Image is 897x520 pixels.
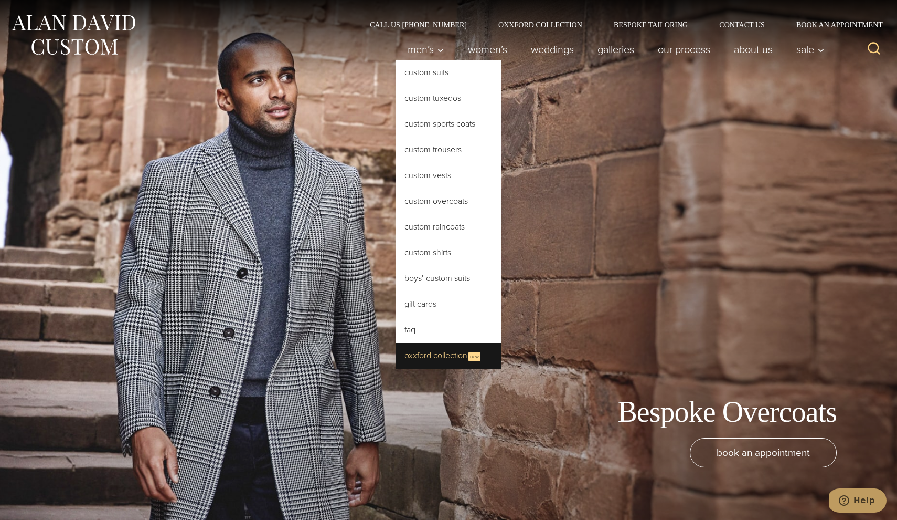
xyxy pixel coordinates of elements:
[829,488,887,515] iframe: Opens a widget where you can chat to one of our agents
[10,12,136,58] img: Alan David Custom
[483,21,598,28] a: Oxxford Collection
[396,240,501,265] a: Custom Shirts
[396,292,501,317] a: Gift Cards
[598,21,703,28] a: Bespoke Tailoring
[396,86,501,111] a: Custom Tuxedos
[396,111,501,137] a: Custom Sports Coats
[396,39,456,60] button: Child menu of Men’s
[519,39,586,60] a: weddings
[468,352,480,361] span: New
[861,37,887,62] button: View Search Form
[396,39,830,60] nav: Primary Navigation
[354,21,887,28] nav: Secondary Navigation
[717,445,810,460] span: book an appointment
[396,214,501,240] a: Custom Raincoats
[617,394,837,430] h1: Bespoke Overcoats
[586,39,646,60] a: Galleries
[781,21,887,28] a: Book an Appointment
[396,60,501,85] a: Custom Suits
[396,163,501,188] a: Custom Vests
[456,39,519,60] a: Women’s
[785,39,830,60] button: Child menu of Sale
[396,343,501,369] a: Oxxford CollectionNew
[396,317,501,342] a: FAQ
[703,21,781,28] a: Contact Us
[690,438,837,467] a: book an appointment
[396,189,501,214] a: Custom Overcoats
[396,137,501,162] a: Custom Trousers
[646,39,722,60] a: Our Process
[722,39,785,60] a: About Us
[396,266,501,291] a: Boys’ Custom Suits
[354,21,483,28] a: Call Us [PHONE_NUMBER]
